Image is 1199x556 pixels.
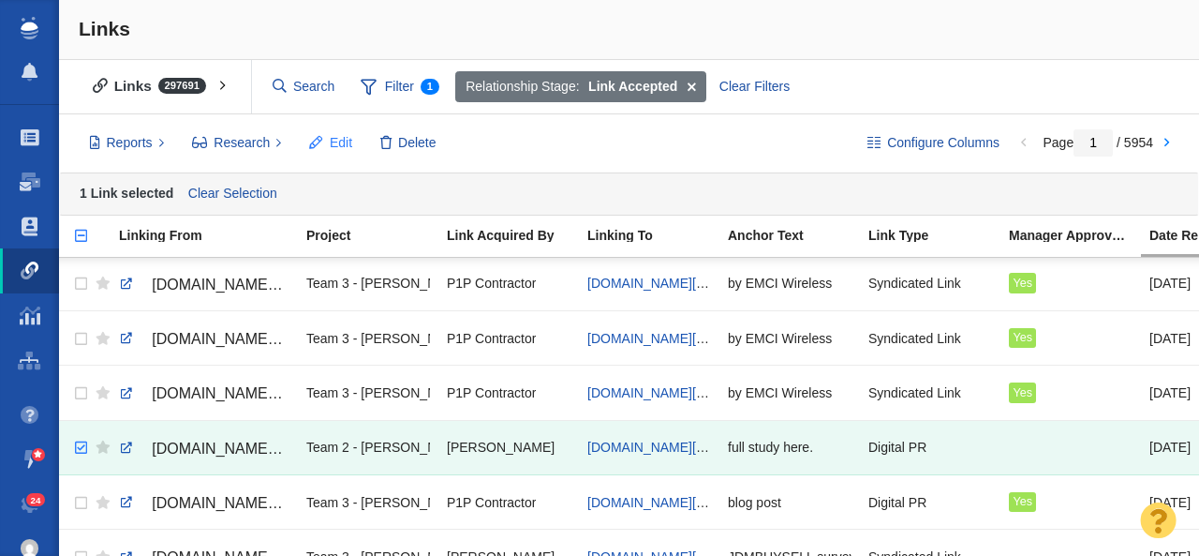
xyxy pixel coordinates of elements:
a: [DOMAIN_NAME][URL] [119,378,289,410]
a: Linking To [587,229,726,245]
span: P1P Contractor [447,275,536,292]
a: Link Acquired By [447,229,585,245]
span: Digital PR [868,494,926,511]
span: Filter [350,69,450,105]
td: P1P Contractor [438,474,579,529]
span: [PERSON_NAME] [447,439,555,456]
td: P1P Contractor [438,256,579,310]
div: Linking From [119,229,304,242]
a: Linking From [119,229,304,245]
div: Team 3 - [PERSON_NAME] | Summer | [PERSON_NAME]\EMCI Wireless\EMCI Wireless - Digital PR - Do U.S... [306,263,430,303]
td: Syndicated Link [860,310,1000,365]
div: Team 2 - [PERSON_NAME] | [PERSON_NAME] | [PERSON_NAME]\[PERSON_NAME]\[PERSON_NAME] - Digital PR -... [306,428,430,468]
div: Linking To [587,229,726,242]
span: Page / 5954 [1043,135,1153,150]
span: 1 [421,79,439,95]
div: Link Type [868,229,1007,242]
button: Delete [370,128,447,159]
div: by EMCI Wireless [728,372,851,413]
div: full study here. [728,428,851,468]
td: Yes [1000,474,1141,529]
span: Yes [1013,495,1032,508]
span: 24 [26,493,46,507]
a: [DOMAIN_NAME][URL] [587,440,726,455]
span: Configure Columns [887,133,999,153]
td: Yes [1000,256,1141,310]
span: [DOMAIN_NAME][URL] [152,331,310,347]
img: buzzstream_logo_iconsimple.png [21,17,37,39]
strong: Link Accepted [588,77,677,97]
td: Yes [1000,310,1141,365]
button: Research [182,128,293,159]
span: [DOMAIN_NAME][URL][US_STATE][US_STATE] [152,441,477,457]
div: blog post [728,482,851,522]
div: Team 3 - [PERSON_NAME] | Summer | [PERSON_NAME]\EMCI Wireless\EMCI Wireless - Digital PR - Do U.S... [306,372,430,413]
span: [DOMAIN_NAME][URL] [152,385,310,401]
div: Link Acquired By [447,229,585,242]
span: Reports [107,133,153,153]
strong: 1 Link selected [80,185,173,200]
a: Manager Approved Link? [1009,229,1147,245]
div: Manager Approved Link? [1009,229,1147,242]
span: Yes [1013,277,1032,290]
a: [DOMAIN_NAME][URL] [119,323,289,355]
button: Reports [79,128,175,159]
a: [DOMAIN_NAME][URL] [587,495,726,510]
td: P1P Contractor [438,366,579,420]
span: P1P Contractor [447,494,536,511]
span: Research [214,133,270,153]
a: [DOMAIN_NAME][URL] [587,331,726,346]
div: Anchor Text [728,229,866,242]
a: [DOMAIN_NAME][URL] [119,269,289,301]
span: Syndicated Link [868,275,961,292]
a: [DOMAIN_NAME][URL] [587,276,726,291]
td: Taylor Tomita [438,420,579,474]
span: Syndicated Link [868,384,961,401]
td: Syndicated Link [860,256,1000,310]
a: Clear Selection [184,180,281,208]
a: [DOMAIN_NAME][URL] [587,385,726,400]
span: Yes [1013,331,1032,344]
span: Relationship Stage: [466,77,579,97]
button: Configure Columns [857,128,1011,159]
div: Team 3 - [PERSON_NAME] | Summer | [PERSON_NAME]\EMCI Wireless\EMCI Wireless - Digital PR - Do U.S... [306,482,430,522]
a: [DOMAIN_NAME][URL] [119,488,289,519]
span: [DOMAIN_NAME][URL] [152,495,310,511]
span: Links [79,18,130,39]
div: Clear Filters [708,71,800,103]
span: P1P Contractor [447,384,536,401]
a: Link Type [868,229,1007,245]
div: by EMCI Wireless [728,318,851,358]
span: Edit [330,133,352,153]
span: Yes [1013,386,1032,399]
div: Team 3 - [PERSON_NAME] | Summer | [PERSON_NAME]\EMCI Wireless\EMCI Wireless - Digital PR - Do U.S... [306,318,430,358]
a: [DOMAIN_NAME][URL][US_STATE][US_STATE] [119,433,289,465]
div: by EMCI Wireless [728,263,851,303]
div: Project [306,229,445,242]
td: Syndicated Link [860,366,1000,420]
span: P1P Contractor [447,330,536,347]
input: Search [265,70,344,103]
span: Syndicated Link [868,330,961,347]
td: Digital PR [860,420,1000,474]
span: Delete [398,133,436,153]
td: Yes [1000,366,1141,420]
a: Anchor Text [728,229,866,245]
span: Digital PR [868,439,926,456]
button: Edit [299,128,363,159]
td: P1P Contractor [438,310,579,365]
td: Digital PR [860,474,1000,529]
span: [DOMAIN_NAME][URL] [152,277,310,293]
